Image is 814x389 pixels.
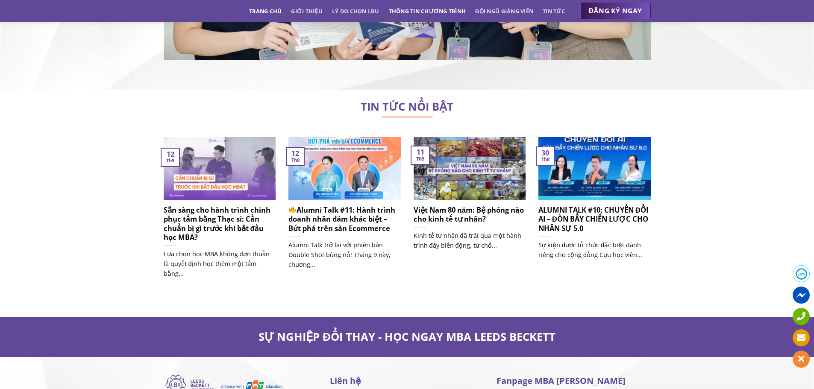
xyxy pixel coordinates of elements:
[288,240,401,269] p: Alumni Talk trở lại với phiên bản Double Shot bùng nổ! Tháng 9 này, chương...
[497,374,650,388] h3: Fanpage MBA [PERSON_NAME]
[330,374,484,388] h3: Liên hệ
[288,137,401,278] a: 🔥Alumni Talk #11: Hành trình doanh nhân dám khác biệt – Bứt phá trên sàn Ecommerce Alumni Talk tr...
[414,205,526,224] h5: Việt Nam 80 năm: Bệ phóng nào cho kinh tế tư nhân?
[249,3,282,19] a: Trang chủ
[414,137,526,260] a: Việt Nam 80 năm: Bệ phóng nào cho kinh tế tư nhân? Kinh tế tư nhân đã trải qua một hành trình đầy...
[164,205,276,242] h5: Sẵn sàng cho hành trình chinh phục tấm bằng Thạc sĩ: Cần chuẩn bị gì trước khi bắt đầu học MBA?
[164,137,276,288] a: Sẵn sàng cho hành trình chinh phục tấm bằng Thạc sĩ: Cần chuẩn bị gì trước khi bắt đầu học MBA? L...
[382,117,433,117] img: line-lbu.jpg
[414,231,526,250] p: Kinh tế tư nhân đã trải qua một hành trình đầy biến động, từ chỗ...
[538,137,651,269] a: ALUMNI TALK #10: CHUYỂN ĐỔI AI – ĐÒN BẨY CHIẾN LƯỢC CHO NHÂN SỰ 5.0 Sự kiện được tổ chức đặc biệt...
[543,3,565,19] a: Tin tức
[538,240,651,260] p: Sự kiện được tổ chức đặc biệt dành riêng cho cộng đồng Cựu học viên...
[389,3,466,19] a: Thông tin chương trình
[475,3,533,19] a: Đội ngũ giảng viên
[164,330,651,344] h2: SỰ NGHIỆP ĐỔI THAY - HỌC NGAY MBA LEEDS BECKETT
[288,205,401,233] h5: Alumni Talk #11: Hành trình doanh nhân dám khác biệt – Bứt phá trên sàn Ecommerce
[332,3,379,19] a: Lý do chọn LBU
[164,249,276,278] p: Lựa chọn học MBA không đơn thuần là quyết định học thêm một tấm bằng...
[580,3,651,20] a: ĐĂNG KÝ NGAY
[291,3,323,19] a: Giới thiệu
[538,205,651,233] h5: ALUMNI TALK #10: CHUYỂN ĐỔI AI – ĐÒN BẨY CHIẾN LƯỢC CHO NHÂN SỰ 5.0
[289,206,296,214] img: 🔥
[589,6,642,16] span: ĐĂNG KÝ NGAY
[164,102,651,111] h2: TIN TỨC NỔI BẬT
